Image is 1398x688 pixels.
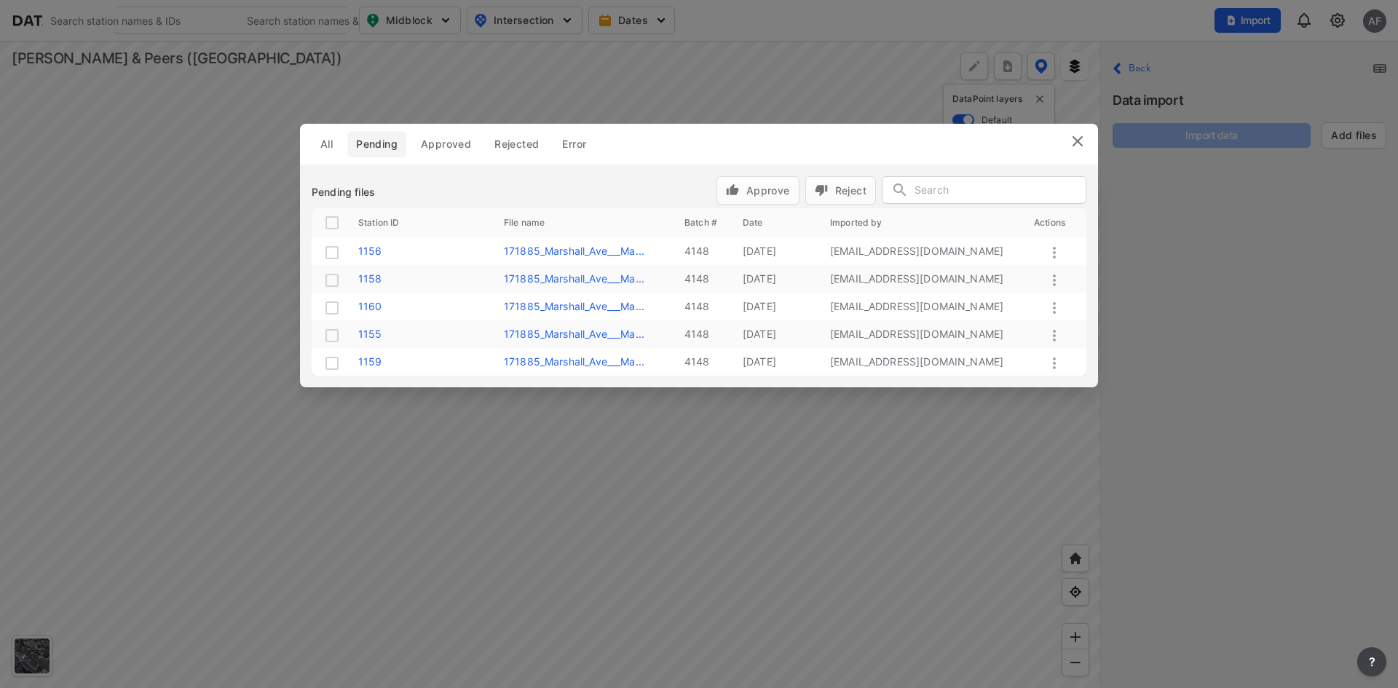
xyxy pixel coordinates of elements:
label: 171885_Marshall_Ave___Main_Palm_Multimodal_Counts_2025.xlsx [504,300,644,312]
div: full width tabs example [312,131,601,157]
td: [EMAIL_ADDRESS][DOMAIN_NAME] [818,348,1022,376]
label: 171885_Marshall_Ave___Main_Palm_Multimodal_Counts_2025.xlsx [504,328,644,340]
td: [EMAIL_ADDRESS][DOMAIN_NAME] [818,265,1022,293]
th: File name [492,208,673,237]
td: [DATE] [731,265,818,293]
span: All [320,137,333,151]
td: 4148 [673,293,731,320]
td: 4148 [673,237,731,265]
a: 171885_Marshall_Ave___Ma... [504,245,644,257]
td: 4148 [673,320,731,348]
input: Search [915,180,1086,202]
button: more [1357,647,1386,676]
td: [EMAIL_ADDRESS][DOMAIN_NAME] [818,320,1022,348]
td: [DATE] [731,237,818,265]
label: 1160 [358,300,382,312]
label: 1158 [358,272,382,285]
a: 171885_Marshall_Ave___Ma... [504,355,644,368]
a: 171885_Marshall_Ave___Ma... [504,328,644,340]
label: 1155 [358,328,382,340]
td: [DATE] [731,348,818,376]
label: 171885_Marshall_Ave___Main_Palm_Multimodal_Counts_2025.xlsx [504,355,644,368]
td: [DATE] [731,320,818,348]
label: 171885_Marshall_Ave___Main_Palm_Multimodal_Counts_2025.xlsx [504,272,644,285]
span: Pending [356,137,398,151]
h3: Pending files [312,185,375,199]
th: Batch # [673,208,731,237]
label: 1159 [358,355,382,368]
td: [EMAIL_ADDRESS][DOMAIN_NAME] [818,293,1022,320]
span: Approved [421,137,471,151]
th: Date [731,208,818,237]
img: close.efbf2170.svg [1069,133,1086,150]
span: ? [1366,653,1378,671]
span: Rejected [494,137,539,151]
span: Error [562,137,586,151]
th: Imported by [818,208,1022,237]
td: [EMAIL_ADDRESS][DOMAIN_NAME] [818,237,1022,265]
td: 4148 [673,348,731,376]
label: 1156 [358,245,382,257]
td: [DATE] [731,293,818,320]
td: 4148 [673,265,731,293]
th: Actions [1022,208,1086,237]
th: Station ID [347,208,492,237]
label: 171885_Marshall_Ave___Main_Palm_Multimodal_Counts_2025.xlsx [504,245,644,257]
a: 171885_Marshall_Ave___Ma... [504,272,644,285]
a: 171885_Marshall_Ave___Ma... [504,300,644,312]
